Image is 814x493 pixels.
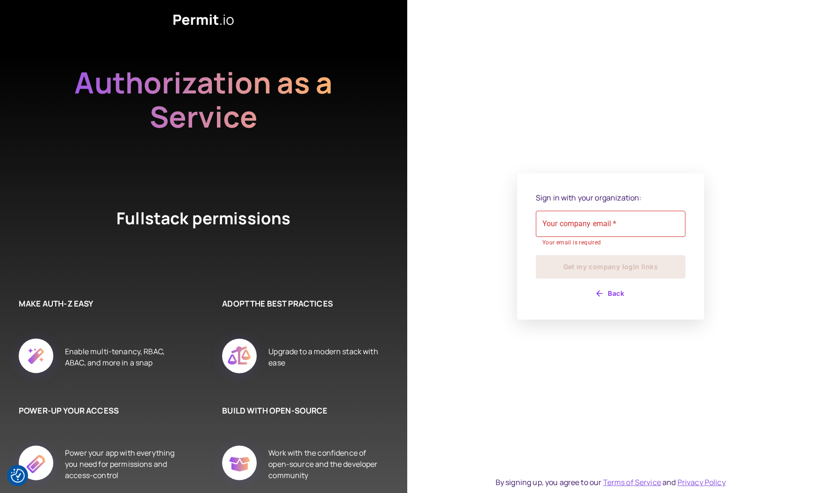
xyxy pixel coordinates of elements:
[536,192,685,203] p: Sign in with your organization:
[19,405,175,417] h6: POWER-UP YOUR ACCESS
[65,328,175,386] div: Enable multi-tenancy, RBAC, ABAC, and more in a snap
[11,469,25,483] button: Consent Preferences
[536,255,685,279] button: Get my company login links
[603,477,661,487] a: Terms of Service
[677,477,726,487] a: Privacy Policy
[268,435,379,493] div: Work with the confidence of open-source and the developer community
[496,477,726,488] div: By signing up, you agree to our and
[11,469,25,483] img: Revisit consent button
[19,298,175,310] h6: MAKE AUTH-Z EASY
[65,435,175,493] div: Power your app with everything you need for permissions and access-control
[44,65,362,161] h2: Authorization as a Service
[542,238,679,248] p: Your email is required
[82,207,325,260] h4: Fullstack permissions
[222,405,379,417] h6: BUILD WITH OPEN-SOURCE
[536,286,685,301] button: Back
[268,328,379,386] div: Upgrade to a modern stack with ease
[222,298,379,310] h6: ADOPT THE BEST PRACTICES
